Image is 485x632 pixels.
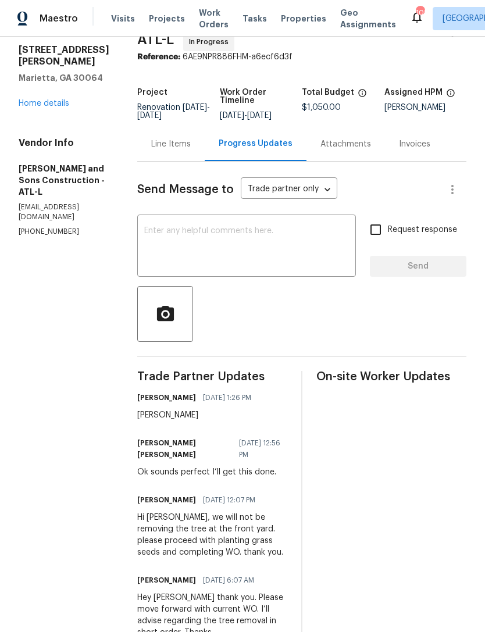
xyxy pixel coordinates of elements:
[19,137,109,149] h4: Vendor Info
[137,88,167,97] h5: Project
[281,13,326,24] span: Properties
[316,371,466,383] span: On-site Worker Updates
[137,392,196,404] h6: [PERSON_NAME]
[137,103,210,120] span: Renovation
[137,17,417,47] span: [PERSON_NAME] and Sons Construction - ATL-L
[388,224,457,236] span: Request response
[111,13,135,24] span: Visits
[40,13,78,24] span: Maestro
[137,466,287,478] div: Ok sounds perfect I’ll get this done.
[203,574,254,586] span: [DATE] 6:07 AM
[137,574,196,586] h6: [PERSON_NAME]
[302,103,341,112] span: $1,050.00
[239,437,280,460] span: [DATE] 12:56 PM
[137,371,287,383] span: Trade Partner Updates
[219,138,293,149] div: Progress Updates
[137,51,466,63] div: 6AE9NPR886FHM-a6ecf6d3f
[220,112,272,120] span: -
[320,138,371,150] div: Attachments
[416,7,424,19] div: 108
[220,88,302,105] h5: Work Order Timeline
[19,163,109,198] h5: [PERSON_NAME] and Sons Construction - ATL-L
[220,112,244,120] span: [DATE]
[19,72,109,84] h5: Marietta, GA 30064
[19,44,109,67] h2: [STREET_ADDRESS][PERSON_NAME]
[446,88,455,103] span: The hpm assigned to this work order.
[384,88,443,97] h5: Assigned HPM
[189,36,233,48] span: In Progress
[243,15,267,23] span: Tasks
[358,88,367,103] span: The total cost of line items that have been proposed by Opendoor. This sum includes line items th...
[199,7,229,30] span: Work Orders
[340,7,396,30] span: Geo Assignments
[137,112,162,120] span: [DATE]
[137,512,287,558] div: Hi [PERSON_NAME], we will not be removing the tree at the front yard. please proceed with plantin...
[137,53,180,61] b: Reference:
[137,184,234,195] span: Send Message to
[137,103,210,120] span: -
[19,202,109,222] p: [EMAIL_ADDRESS][DOMAIN_NAME]
[247,112,272,120] span: [DATE]
[384,103,467,112] div: [PERSON_NAME]
[19,227,109,237] p: [PHONE_NUMBER]
[399,138,430,150] div: Invoices
[137,494,196,506] h6: [PERSON_NAME]
[183,103,207,112] span: [DATE]
[302,88,354,97] h5: Total Budget
[151,138,191,150] div: Line Items
[203,392,251,404] span: [DATE] 1:26 PM
[19,99,69,108] a: Home details
[137,409,258,421] div: [PERSON_NAME]
[203,494,255,506] span: [DATE] 12:07 PM
[149,13,185,24] span: Projects
[241,180,337,199] div: Trade partner only
[137,437,232,460] h6: [PERSON_NAME] [PERSON_NAME]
